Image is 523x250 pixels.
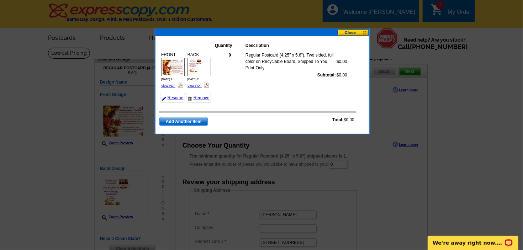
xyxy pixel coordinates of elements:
a: View PDF [161,84,175,87]
a: Remove [186,93,211,103]
iframe: LiveChat chat widget [423,228,523,250]
th: Quantity [215,42,245,49]
span: $0.00 [332,117,354,123]
td: $0.00 [336,52,348,71]
th: Description [245,42,336,49]
img: pdf_logo.png [178,83,183,88]
span: [DATE] 2... [161,78,175,81]
span: Add Another Item [160,117,207,126]
img: small-thumb.jpg [187,58,211,76]
span: [DATE] 2... [187,78,201,81]
img: trashcan-icon.gif [188,97,192,101]
a: Resume [160,93,185,103]
a: Add Another Item [159,117,208,126]
strong: Total: [332,117,344,122]
td: Regular Postcard (4.25" x 5.6"), Two sided, full color on Recyclable Board, Shipped To You, Print... [245,52,336,71]
strong: 0 [229,53,231,58]
strong: Subtotal: [317,73,336,78]
td: $0.00 [336,71,348,79]
div: BACK [186,50,212,90]
img: small-thumb.jpg [161,58,185,76]
img: pencil-icon.gif [162,97,166,101]
div: FRONT [160,50,186,90]
a: View PDF [187,84,202,87]
img: pdf_logo.png [204,83,209,88]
